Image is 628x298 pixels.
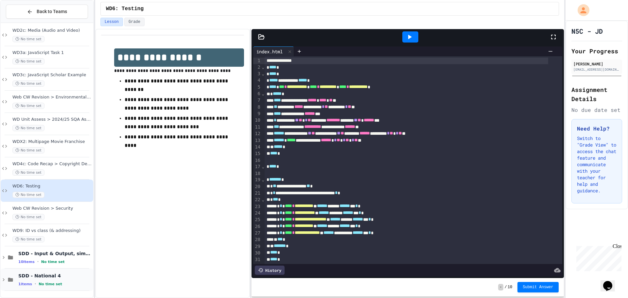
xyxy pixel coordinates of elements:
div: 10 [253,117,261,124]
span: - [498,284,503,290]
h2: Your Progress [571,46,622,56]
p: Switch to "Grade View" to access the chat feature and communicate with your teacher for help and ... [577,135,617,194]
span: • [35,281,36,287]
div: 20 [253,184,261,190]
span: Submit Answer [523,285,553,290]
div: index.html [253,46,294,56]
div: 14 [253,144,261,150]
span: WDX2: Multipage Movie Franchise [12,139,92,145]
span: No time set [12,80,44,87]
div: Chat with us now!Close [3,3,45,42]
div: [PERSON_NAME] [573,61,620,67]
div: 24 [253,210,261,217]
span: No time set [12,58,44,64]
button: Back to Teams [6,5,88,19]
div: 13 [253,137,261,144]
span: WD6: Testing [106,5,144,13]
span: Fold line [261,197,265,202]
span: No time set [39,282,62,286]
div: 11 [253,124,261,131]
div: 21 [253,190,261,197]
div: 27 [253,230,261,237]
span: 10 items [18,260,35,264]
span: WD3a: JavaScript Task 1 [12,50,92,56]
div: 28 [253,237,261,243]
button: Grade [124,18,145,26]
div: 2 [253,64,261,71]
button: Lesson [100,18,123,26]
div: 12 [253,131,261,137]
div: 25 [253,217,261,223]
div: 5 [253,84,261,91]
span: WD Unit Assess > 2024/25 SQA Assignment [12,117,92,122]
span: Fold line [261,177,265,182]
span: No time set [41,260,65,264]
h2: Assignment Details [571,85,622,103]
div: 30 [253,250,261,256]
div: 18 [253,170,261,177]
div: History [255,266,285,275]
div: No due date set [571,106,622,114]
div: 31 [253,256,261,263]
div: 8 [253,104,261,111]
div: 6 [253,91,261,97]
div: 16 [253,157,261,164]
span: 1 items [18,282,32,286]
span: Fold line [261,91,265,96]
span: WD2c: Media (Audio and Video) [12,28,92,33]
iframe: chat widget [574,243,621,271]
button: Submit Answer [517,282,559,292]
div: 9 [253,111,261,117]
div: My Account [571,3,591,18]
iframe: chat widget [601,272,621,291]
span: Back to Teams [37,8,67,15]
span: No time set [12,192,44,198]
div: 26 [253,223,261,230]
div: 4 [253,77,261,84]
span: SDD - Input & Output, simple calculations [18,251,92,256]
span: No time set [12,36,44,42]
div: 7 [253,97,261,104]
span: Fold line [261,64,265,70]
span: WD6: Testing [12,184,92,189]
div: 23 [253,203,261,210]
div: [EMAIL_ADDRESS][DOMAIN_NAME] [573,67,620,72]
div: index.html [253,48,286,55]
span: No time set [12,236,44,242]
h1: N5C - JD [571,26,603,36]
span: WD9: ID vs class (& addressing) [12,228,92,234]
span: No time set [12,147,44,153]
span: Fold line [261,71,265,76]
span: Web CW Revision > Environmental Impact [12,95,92,100]
span: WD4c: Code Recap > Copyright Designs & Patents Act [12,161,92,167]
h3: Need Help? [577,125,617,132]
div: 22 [253,197,261,203]
div: 17 [253,164,261,170]
span: Fold line [261,164,265,169]
span: / [505,285,507,290]
span: No time set [12,169,44,176]
span: WD3c: JavaScript Scholar Example [12,72,92,78]
span: No time set [12,103,44,109]
span: Web CW Revision > Security [12,206,92,211]
span: • [37,259,39,264]
div: 19 [253,177,261,183]
div: 15 [253,150,261,157]
span: No time set [12,125,44,131]
span: No time set [12,214,44,220]
div: 29 [253,243,261,250]
div: 3 [253,71,261,77]
span: 10 [508,285,512,290]
div: 1 [253,58,261,64]
span: SDD - National 4 [18,273,92,279]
